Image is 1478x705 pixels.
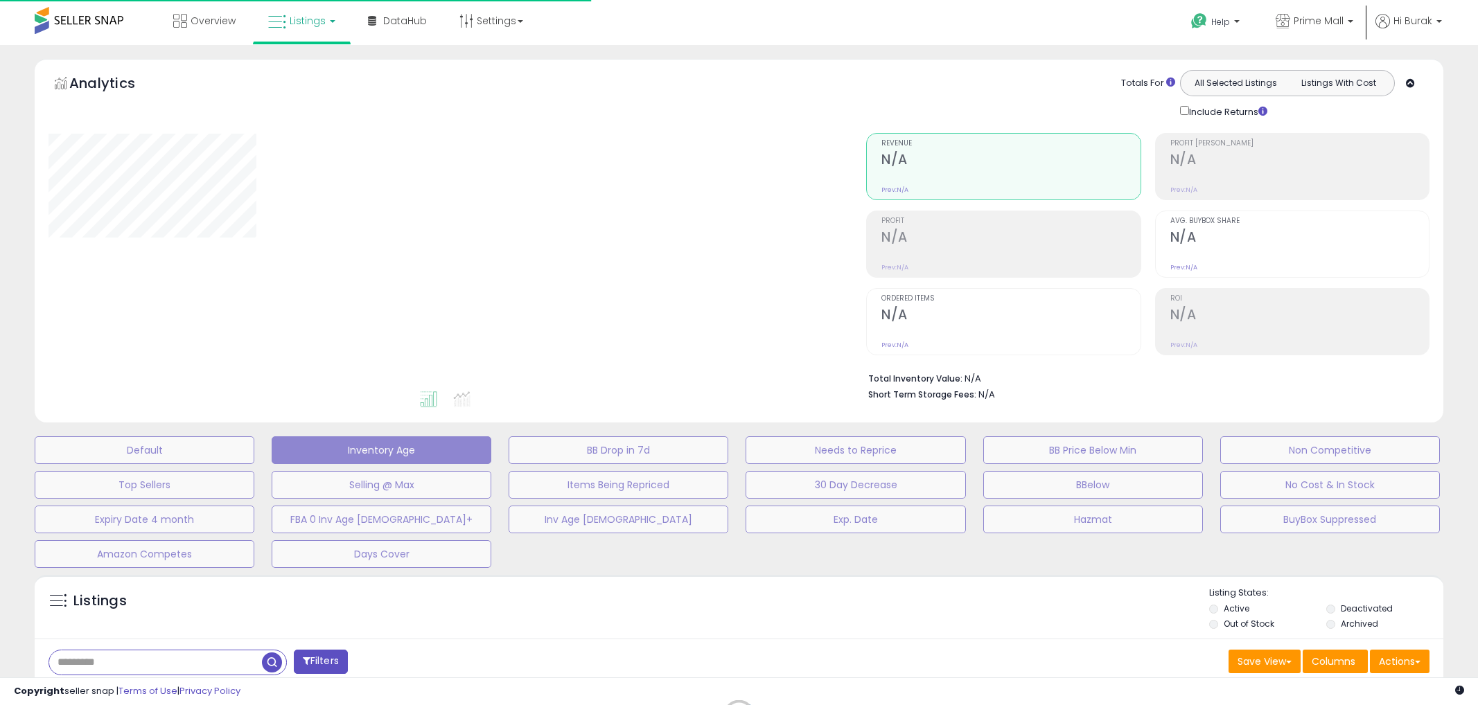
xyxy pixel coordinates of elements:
h2: N/A [881,229,1140,248]
small: Prev: N/A [881,341,908,349]
span: Help [1211,16,1230,28]
small: Prev: N/A [1170,186,1197,194]
span: Avg. Buybox Share [1170,217,1429,225]
i: Get Help [1190,12,1208,30]
h2: N/A [881,307,1140,325]
button: Hazmat [983,506,1203,533]
span: Revenue [881,140,1140,148]
span: Hi Burak [1393,14,1432,28]
span: ROI [1170,295,1429,303]
h2: N/A [881,152,1140,170]
button: Exp. Date [746,506,965,533]
h2: N/A [1170,152,1429,170]
span: Prime Mall [1294,14,1344,28]
button: All Selected Listings [1184,74,1287,92]
button: Default [35,436,254,464]
button: Days Cover [272,540,491,568]
strong: Copyright [14,684,64,697]
span: Profit [881,217,1140,225]
a: Help [1180,2,1253,45]
h2: N/A [1170,229,1429,248]
span: Ordered Items [881,295,1140,303]
button: Non Competitive [1220,436,1440,464]
span: Profit [PERSON_NAME] [1170,140,1429,148]
button: No Cost & In Stock [1220,471,1440,499]
button: FBA 0 Inv Age [DEMOGRAPHIC_DATA]+ [272,506,491,533]
button: BuyBox Suppressed [1220,506,1440,533]
button: Listings With Cost [1287,74,1390,92]
button: BBelow [983,471,1203,499]
div: seller snap | | [14,685,240,698]
button: 30 Day Decrease [746,471,965,499]
button: Amazon Competes [35,540,254,568]
button: Items Being Repriced [509,471,728,499]
small: Prev: N/A [881,186,908,194]
div: Include Returns [1170,103,1284,119]
small: Prev: N/A [1170,341,1197,349]
button: Needs to Reprice [746,436,965,464]
button: Expiry Date 4 month [35,506,254,533]
button: Top Sellers [35,471,254,499]
button: BB Drop in 7d [509,436,728,464]
a: Hi Burak [1375,14,1442,45]
span: DataHub [383,14,427,28]
h5: Analytics [69,73,162,96]
span: N/A [978,388,995,401]
span: Overview [191,14,236,28]
li: N/A [868,369,1419,386]
h2: N/A [1170,307,1429,325]
small: Prev: N/A [881,263,908,271]
span: Listings [290,14,326,28]
b: Short Term Storage Fees: [868,389,976,400]
b: Total Inventory Value: [868,373,962,384]
button: Inventory Age [272,436,491,464]
button: BB Price Below Min [983,436,1203,464]
div: Totals For [1121,77,1175,90]
button: Inv Age [DEMOGRAPHIC_DATA] [509,506,728,533]
small: Prev: N/A [1170,263,1197,271]
button: Selling @ Max [272,471,491,499]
